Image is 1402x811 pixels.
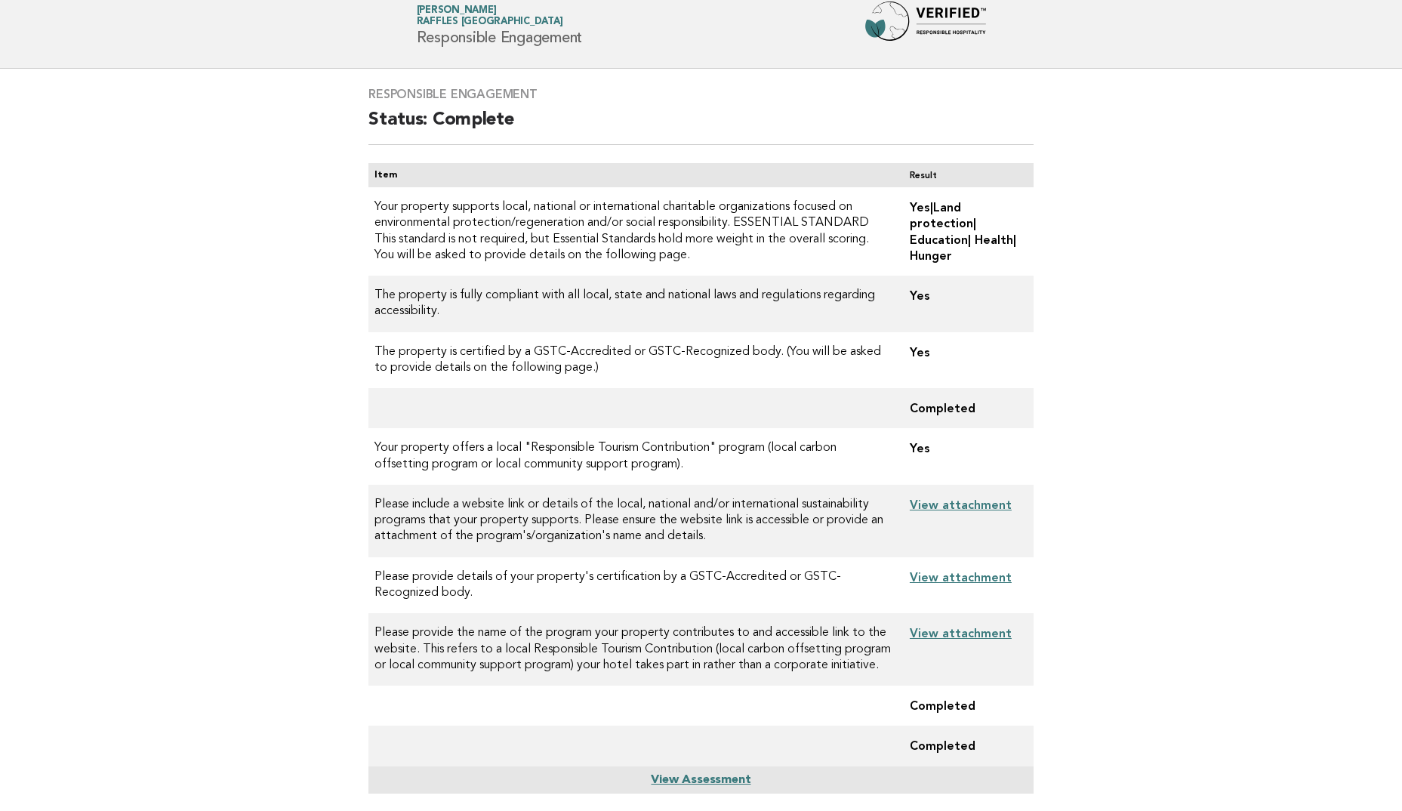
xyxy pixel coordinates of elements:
td: Please provide details of your property's certification by a GSTC-Accredited or GSTC-Recognized b... [368,557,898,614]
td: Your property supports local, national or international charitable organizations focused on envir... [368,187,898,276]
td: Yes [898,428,1034,485]
td: Please provide the name of the program your property contributes to and accessible link to the we... [368,613,898,686]
a: View attachment [910,626,1012,640]
th: Result [898,163,1034,187]
td: The property is fully compliant with all local, state and national laws and regulations regarding... [368,276,898,332]
td: Completed [898,726,1034,766]
td: Yes [898,276,1034,332]
h2: Status: Complete [368,108,1034,145]
span: Raffles [GEOGRAPHIC_DATA] [417,17,563,27]
td: Completed [898,388,1034,428]
a: View attachment [910,570,1012,584]
img: Forbes Travel Guide [865,2,986,50]
td: Your property offers a local "Responsible Tourism Contribution" program (local carbon offsetting ... [368,428,898,485]
td: Please include a website link or details of the local, national and/or international sustainabili... [368,485,898,557]
th: Item [368,163,898,187]
td: Yes|Land protection| Education| Health| Hunger [898,187,1034,276]
h3: Responsible Engagement [368,87,1034,102]
td: Yes [898,332,1034,389]
td: Completed [898,686,1034,726]
a: [PERSON_NAME]Raffles [GEOGRAPHIC_DATA] [417,5,563,26]
a: View attachment [910,498,1012,512]
a: View Assessment [651,774,750,786]
h1: Responsible Engagement [417,6,583,45]
td: The property is certified by a GSTC-Accredited or GSTC-Recognized body. (You will be asked to pro... [368,332,898,389]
